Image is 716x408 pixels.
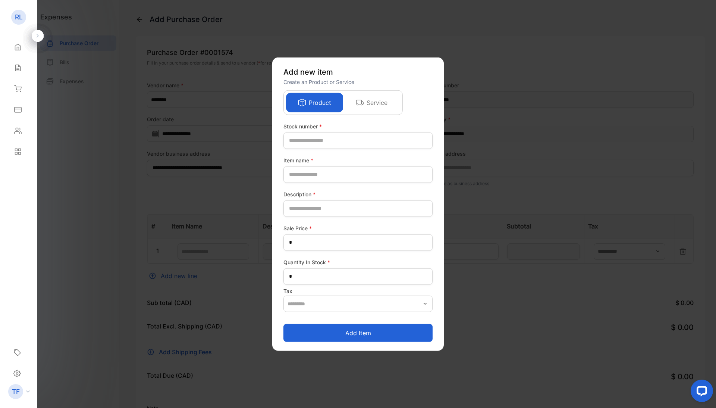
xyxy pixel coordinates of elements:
[15,12,23,22] p: RL
[12,387,20,396] p: TF
[283,287,433,295] label: Tax
[685,377,716,408] iframe: LiveChat chat widget
[367,98,387,107] p: Service
[283,122,433,130] label: Stock number
[283,66,433,77] p: Add new item
[283,258,433,266] label: Quantity In Stock
[283,190,433,198] label: Description
[309,98,331,107] p: Product
[283,224,433,232] label: Sale Price
[283,156,433,164] label: Item name
[283,78,354,85] span: Create an Product or Service
[283,324,433,342] button: Add item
